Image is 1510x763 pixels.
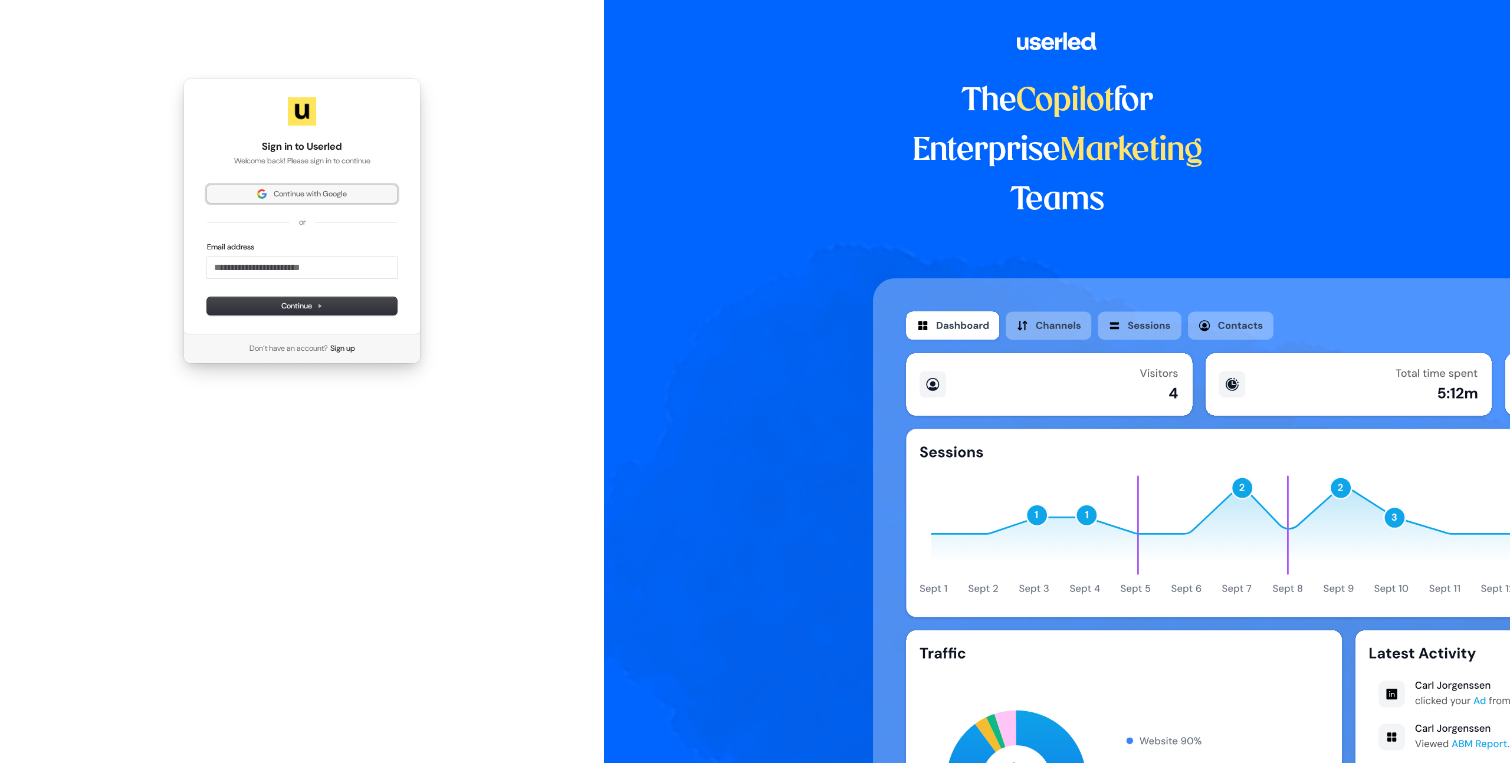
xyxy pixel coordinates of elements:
h1: The for Enterprise Teams [873,77,1242,225]
button: Sign in with GoogleContinue with Google [207,185,397,203]
span: Marketing [1060,136,1203,166]
img: Userled [288,97,316,126]
h1: Sign in to Userled [207,140,397,154]
span: Continue [281,301,323,311]
p: Welcome back! Please sign in to continue [207,156,397,166]
span: Continue with Google [274,189,347,199]
span: Don’t have an account? [250,343,328,354]
p: or [299,217,306,228]
label: Email address [207,242,254,252]
button: Continue [207,297,397,315]
a: Sign up [330,343,355,354]
span: Copilot [1016,86,1114,117]
img: Sign in with Google [257,189,267,199]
